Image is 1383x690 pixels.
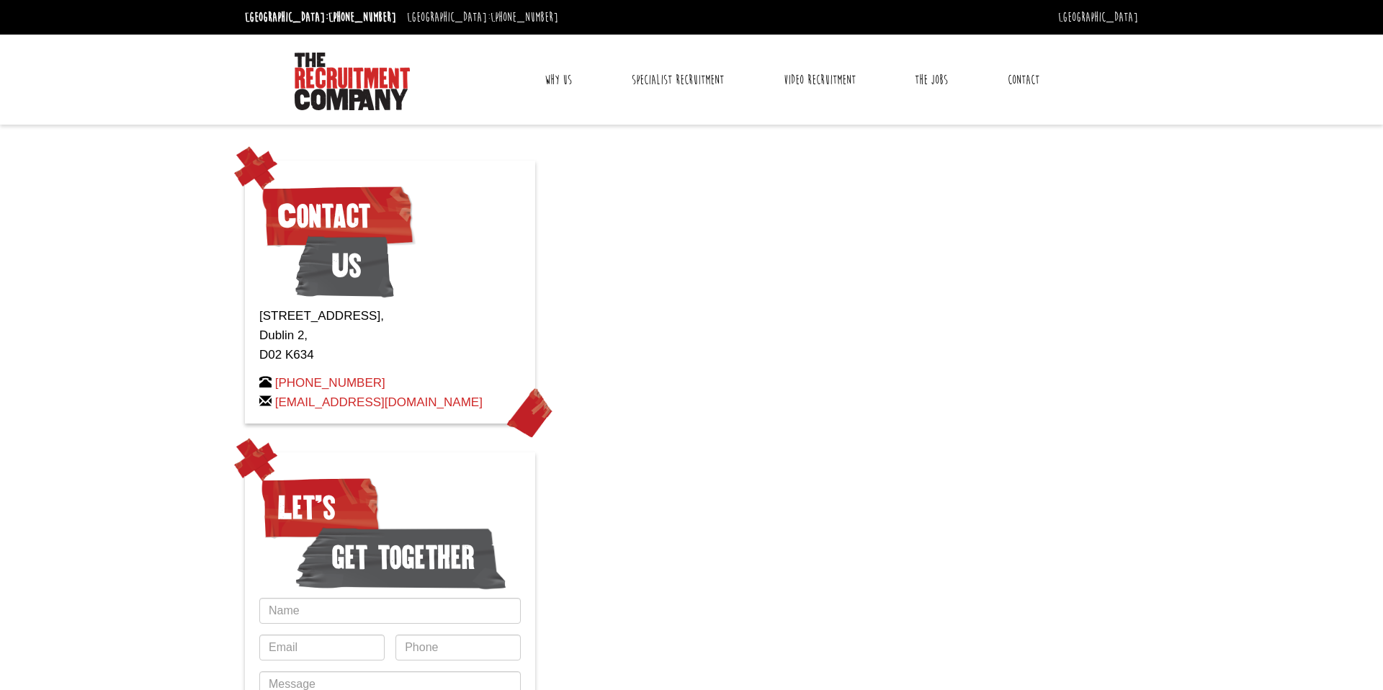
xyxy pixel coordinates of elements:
a: Why Us [534,62,583,98]
a: Contact [997,62,1050,98]
li: [GEOGRAPHIC_DATA]: [241,6,400,29]
span: get together [295,521,506,593]
a: Specialist Recruitment [621,62,735,98]
a: [PHONE_NUMBER] [328,9,396,25]
span: Us [295,230,394,302]
p: [STREET_ADDRESS], Dublin 2, D02 K634 [259,306,521,365]
a: [PHONE_NUMBER] [275,376,385,390]
a: The Jobs [904,62,959,98]
img: The Recruitment Company [295,53,410,110]
input: Email [259,635,385,660]
span: Let’s [259,472,381,544]
input: Name [259,598,521,624]
a: [GEOGRAPHIC_DATA] [1058,9,1138,25]
a: Video Recruitment [773,62,867,98]
span: Contact [259,180,416,252]
li: [GEOGRAPHIC_DATA]: [403,6,562,29]
a: [EMAIL_ADDRESS][DOMAIN_NAME] [275,395,483,409]
input: Phone [395,635,521,660]
a: [PHONE_NUMBER] [491,9,558,25]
